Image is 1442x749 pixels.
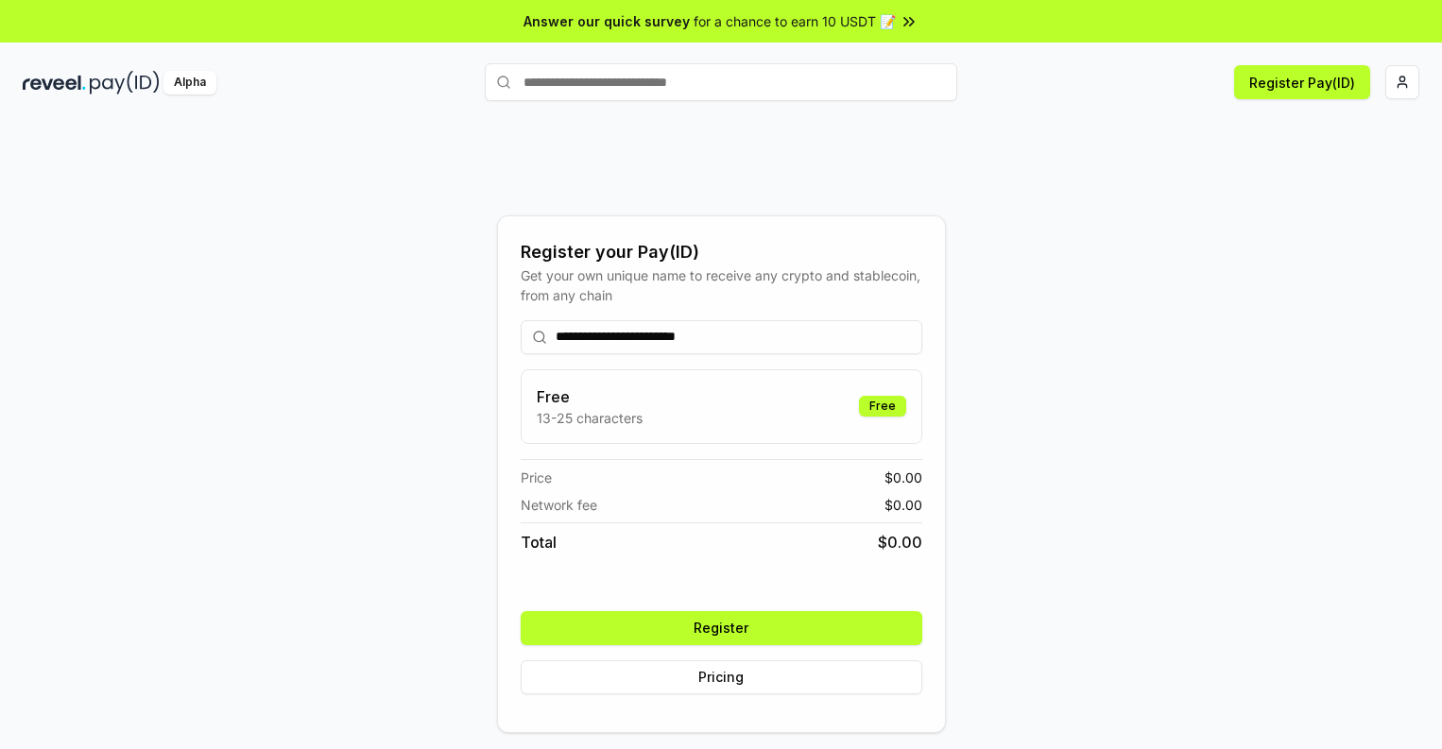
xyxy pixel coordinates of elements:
[694,11,896,31] span: for a chance to earn 10 USDT 📝
[521,531,557,553] span: Total
[163,71,216,94] div: Alpha
[537,408,643,428] p: 13-25 characters
[521,495,597,515] span: Network fee
[521,660,922,694] button: Pricing
[521,265,922,305] div: Get your own unique name to receive any crypto and stablecoin, from any chain
[859,396,906,417] div: Free
[524,11,690,31] span: Answer our quick survey
[884,495,922,515] span: $ 0.00
[537,385,643,408] h3: Free
[90,71,160,94] img: pay_id
[878,531,922,553] span: $ 0.00
[884,468,922,487] span: $ 0.00
[521,611,922,645] button: Register
[521,239,922,265] div: Register your Pay(ID)
[521,468,552,487] span: Price
[1234,65,1370,99] button: Register Pay(ID)
[23,71,86,94] img: reveel_dark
